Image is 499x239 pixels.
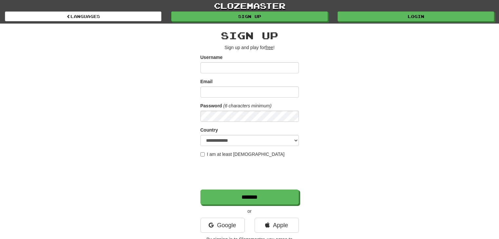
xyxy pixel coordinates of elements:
a: Apple [255,218,299,233]
label: I am at least [DEMOGRAPHIC_DATA] [200,151,285,157]
h2: Sign up [200,30,299,41]
iframe: reCAPTCHA [200,161,300,186]
label: Email [200,78,213,85]
label: Password [200,102,222,109]
p: or [200,208,299,214]
a: Languages [5,11,161,21]
p: Sign up and play for ! [200,44,299,51]
a: Login [338,11,494,21]
input: I am at least [DEMOGRAPHIC_DATA] [200,152,205,156]
a: Sign up [171,11,328,21]
label: Country [200,127,218,133]
em: (6 characters minimum) [223,103,272,108]
label: Username [200,54,223,61]
a: Google [200,218,245,233]
u: free [265,45,273,50]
